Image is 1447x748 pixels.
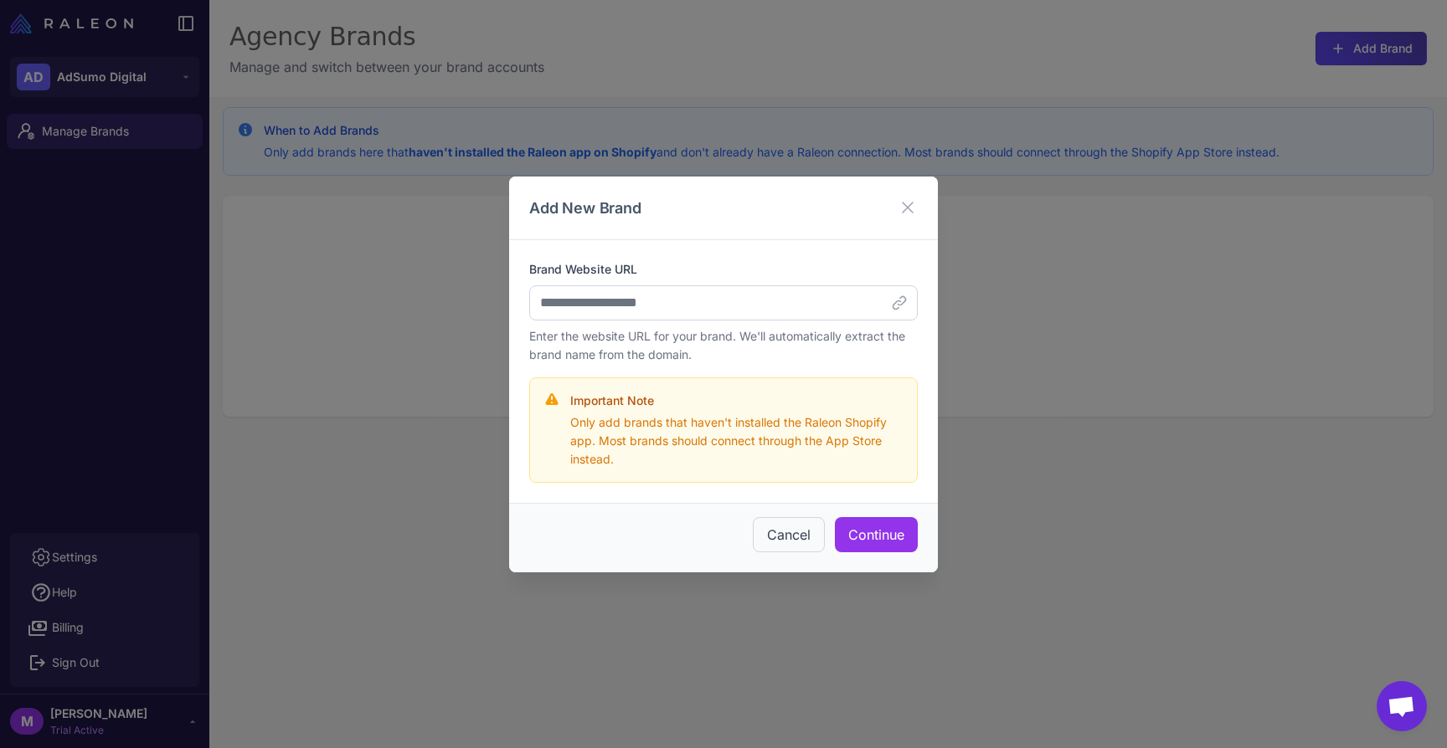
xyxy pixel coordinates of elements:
[529,327,918,364] p: Enter the website URL for your brand. We'll automatically extract the brand name from the domain.
[570,392,904,410] h4: Important Note
[529,197,641,219] h3: Add New Brand
[1377,681,1427,731] a: Open chat
[753,517,825,552] button: Cancel
[529,260,918,279] label: Brand Website URL
[570,413,904,469] p: Only add brands that haven't installed the Raleon Shopify app. Most brands should connect through...
[835,517,918,552] button: Continue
